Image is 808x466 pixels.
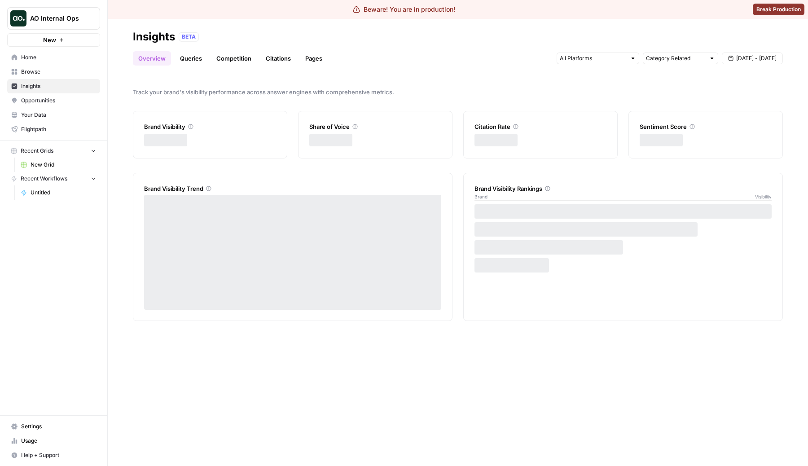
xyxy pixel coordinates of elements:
span: New Grid [31,161,96,169]
a: Pages [300,51,328,66]
a: New Grid [17,158,100,172]
span: Brand [474,193,487,200]
span: Recent Workflows [21,175,67,183]
span: [DATE] - [DATE] [736,54,777,62]
div: Insights [133,30,175,44]
a: Your Data [7,108,100,122]
a: Opportunities [7,93,100,108]
div: Brand Visibility Rankings [474,184,772,193]
span: New [43,35,56,44]
a: Untitled [17,185,100,200]
span: Help + Support [21,451,96,459]
a: Overview [133,51,171,66]
div: Share of Voice [309,122,441,131]
span: Settings [21,422,96,431]
div: Beware! You are in production! [353,5,455,14]
span: Untitled [31,189,96,197]
span: Break Production [756,5,801,13]
span: Track your brand's visibility performance across answer engines with comprehensive metrics. [133,88,783,97]
div: Brand Visibility Trend [144,184,441,193]
a: Browse [7,65,100,79]
a: Settings [7,419,100,434]
a: Usage [7,434,100,448]
a: Competition [211,51,257,66]
button: Workspace: AO Internal Ops [7,7,100,30]
a: Flightpath [7,122,100,136]
div: Citation Rate [474,122,606,131]
a: Citations [260,51,296,66]
span: Insights [21,82,96,90]
span: AO Internal Ops [30,14,84,23]
button: [DATE] - [DATE] [722,53,783,64]
a: Queries [175,51,207,66]
span: Opportunities [21,97,96,105]
input: All Platforms [560,54,626,63]
button: Recent Workflows [7,172,100,185]
div: BETA [179,32,199,41]
span: Flightpath [21,125,96,133]
span: Browse [21,68,96,76]
input: Category Related [646,54,705,63]
span: Home [21,53,96,62]
button: Recent Grids [7,144,100,158]
span: Recent Grids [21,147,53,155]
span: Visibility [755,193,772,200]
a: Home [7,50,100,65]
a: Insights [7,79,100,93]
button: Help + Support [7,448,100,462]
span: Usage [21,437,96,445]
button: New [7,33,100,47]
span: Your Data [21,111,96,119]
div: Brand Visibility [144,122,276,131]
button: Break Production [753,4,804,15]
div: Sentiment Score [640,122,772,131]
img: AO Internal Ops Logo [10,10,26,26]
